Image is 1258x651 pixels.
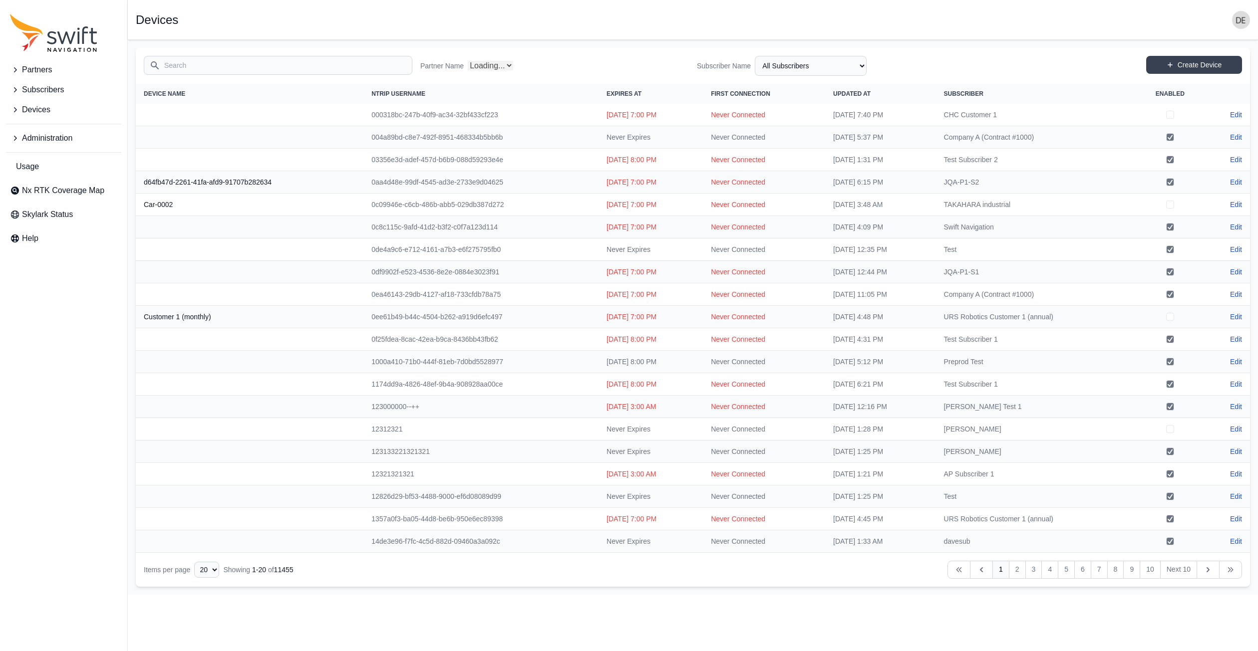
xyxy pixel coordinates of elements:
td: [DATE] 4:09 PM [825,216,936,238]
td: [DATE] 5:12 PM [825,351,936,373]
td: 123000000--++ [363,396,599,418]
button: Devices [6,100,121,120]
a: 2 [1009,561,1026,579]
td: Never Connected [703,485,825,508]
td: [DATE] 11:05 PM [825,283,936,306]
img: user photo [1232,11,1250,29]
td: [DATE] 8:00 PM [599,149,703,171]
td: 0ee61b49-b44c-4504-b262-a919d6efc497 [363,306,599,328]
button: Administration [6,128,121,148]
a: 7 [1091,561,1108,579]
th: NTRIP Username [363,84,599,104]
td: [DATE] 3:00 AM [599,396,703,418]
a: 5 [1058,561,1075,579]
span: Devices [22,104,50,116]
a: 8 [1107,561,1124,579]
td: Never Connected [703,306,825,328]
td: Never Expires [599,126,703,149]
td: [DATE] 1:25 PM [825,440,936,463]
td: [DATE] 8:00 PM [599,351,703,373]
a: Edit [1230,536,1242,546]
span: 1 - 20 [252,566,266,574]
td: 0aa4d48e-99df-4545-ad3e-2733e9d04625 [363,171,599,194]
td: Never Connected [703,351,825,373]
td: [DATE] 7:00 PM [599,283,703,306]
td: Test Subscriber 2 [936,149,1135,171]
a: Usage [6,157,121,177]
td: 000318bc-247b-40f9-ac34-32bf433cf223 [363,104,599,126]
a: Help [6,228,121,248]
td: [DATE] 12:44 PM [825,261,936,283]
select: Display Limit [194,562,219,578]
td: [PERSON_NAME] [936,440,1135,463]
a: Edit [1230,514,1242,524]
td: Never Connected [703,373,825,396]
td: JQA-P1-S1 [936,261,1135,283]
td: 14de3e96-f7fc-4c5d-882d-09460a3a092c [363,530,599,553]
td: 0df9902f-e523-4536-8e2e-0884e3023f91 [363,261,599,283]
td: Swift Navigation [936,216,1135,238]
td: Company A (Contract #1000) [936,126,1135,149]
td: [DATE] 7:00 PM [599,508,703,530]
span: Items per page [144,566,190,574]
td: Never Connected [703,104,825,126]
td: Never Connected [703,396,825,418]
a: 10 [1140,561,1161,579]
span: First Connection [711,90,770,97]
td: Never Connected [703,418,825,440]
td: [DATE] 1:28 PM [825,418,936,440]
button: Subscribers [6,80,121,100]
td: 12312321 [363,418,599,440]
td: 12321321321 [363,463,599,485]
td: davesub [936,530,1135,553]
td: Never Connected [703,283,825,306]
td: [DATE] 12:16 PM [825,396,936,418]
td: Never Connected [703,508,825,530]
td: [DATE] 1:25 PM [825,485,936,508]
td: [DATE] 6:21 PM [825,373,936,396]
span: Help [22,232,38,244]
div: Showing of [223,565,293,575]
a: Next 10 [1160,561,1197,579]
a: Edit [1230,177,1242,187]
a: Create Device [1146,56,1242,74]
a: Edit [1230,424,1242,434]
a: 9 [1123,561,1140,579]
a: Edit [1230,379,1242,389]
span: Skylark Status [22,209,73,220]
input: Search [144,56,412,75]
td: Never Connected [703,194,825,216]
th: Enabled [1135,84,1206,104]
td: [PERSON_NAME] Test 1 [936,396,1135,418]
td: Test [936,238,1135,261]
td: Never Expires [599,440,703,463]
td: [DATE] 1:21 PM [825,463,936,485]
td: [DATE] 7:00 PM [599,306,703,328]
td: Never Connected [703,463,825,485]
a: Edit [1230,357,1242,367]
td: CHC Customer 1 [936,104,1135,126]
th: d64fb47d-2261-41fa-afd9-91707b282634 [136,171,363,194]
td: [DATE] 12:35 PM [825,238,936,261]
td: Never Connected [703,328,825,351]
td: 1174dd9a-4826-48ef-9b4a-908928aa00ce [363,373,599,396]
a: Edit [1230,200,1242,210]
span: Administration [22,132,72,144]
td: JQA-P1-S2 [936,171,1135,194]
td: 0de4a9c6-e712-4161-a7b3-e6f275795fb0 [363,238,599,261]
span: Partners [22,64,52,76]
a: Edit [1230,491,1242,501]
td: Test [936,485,1135,508]
a: Edit [1230,312,1242,322]
h1: Devices [136,14,178,26]
td: [DATE] 4:48 PM [825,306,936,328]
td: [DATE] 4:31 PM [825,328,936,351]
span: 11455 [274,566,294,574]
a: Edit [1230,132,1242,142]
td: Never Connected [703,216,825,238]
th: Subscriber [936,84,1135,104]
td: URS Robotics Customer 1 (annual) [936,508,1135,530]
td: Never Connected [703,440,825,463]
td: [DATE] 1:31 PM [825,149,936,171]
a: Edit [1230,110,1242,120]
